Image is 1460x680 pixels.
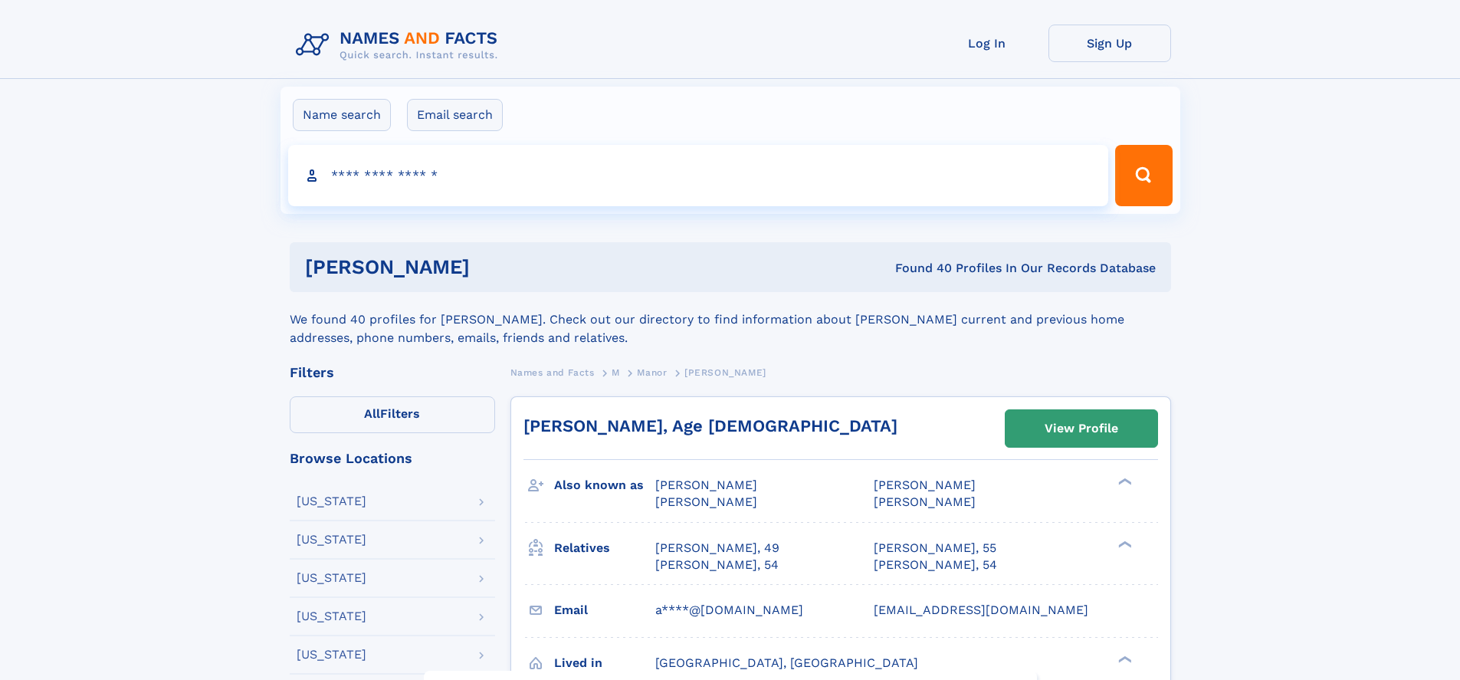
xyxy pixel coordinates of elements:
a: [PERSON_NAME], 55 [874,540,996,557]
div: Browse Locations [290,452,495,465]
h3: Also known as [554,472,655,498]
div: View Profile [1045,411,1118,446]
a: M [612,363,620,382]
h3: Email [554,597,655,623]
span: [PERSON_NAME] [874,478,976,492]
div: [US_STATE] [297,649,366,661]
div: ❯ [1114,654,1133,664]
div: [US_STATE] [297,495,366,508]
span: [PERSON_NAME] [684,367,766,378]
a: [PERSON_NAME], 54 [874,557,997,573]
a: Names and Facts [510,363,595,382]
a: Sign Up [1048,25,1171,62]
a: Manor [637,363,667,382]
span: All [364,406,380,421]
a: [PERSON_NAME], 54 [655,557,779,573]
a: Log In [926,25,1048,62]
span: [PERSON_NAME] [655,478,757,492]
img: Logo Names and Facts [290,25,510,66]
div: We found 40 profiles for [PERSON_NAME]. Check out our directory to find information about [PERSON... [290,292,1171,347]
h3: Lived in [554,650,655,676]
div: [US_STATE] [297,610,366,623]
div: [US_STATE] [297,572,366,584]
a: [PERSON_NAME], 49 [655,540,779,557]
label: Filters [290,396,495,433]
div: ❯ [1114,477,1133,487]
div: ❯ [1114,539,1133,549]
h1: [PERSON_NAME] [305,258,683,277]
h3: Relatives [554,535,655,561]
label: Name search [293,99,391,131]
label: Email search [407,99,503,131]
a: [PERSON_NAME], Age [DEMOGRAPHIC_DATA] [523,416,897,435]
div: Found 40 Profiles In Our Records Database [682,260,1156,277]
div: [US_STATE] [297,534,366,546]
a: View Profile [1006,410,1157,447]
div: Filters [290,366,495,379]
input: search input [288,145,1109,206]
button: Search Button [1115,145,1172,206]
span: [PERSON_NAME] [655,494,757,509]
span: [PERSON_NAME] [874,494,976,509]
span: Manor [637,367,667,378]
span: [GEOGRAPHIC_DATA], [GEOGRAPHIC_DATA] [655,655,918,670]
span: [EMAIL_ADDRESS][DOMAIN_NAME] [874,603,1088,617]
span: M [612,367,620,378]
